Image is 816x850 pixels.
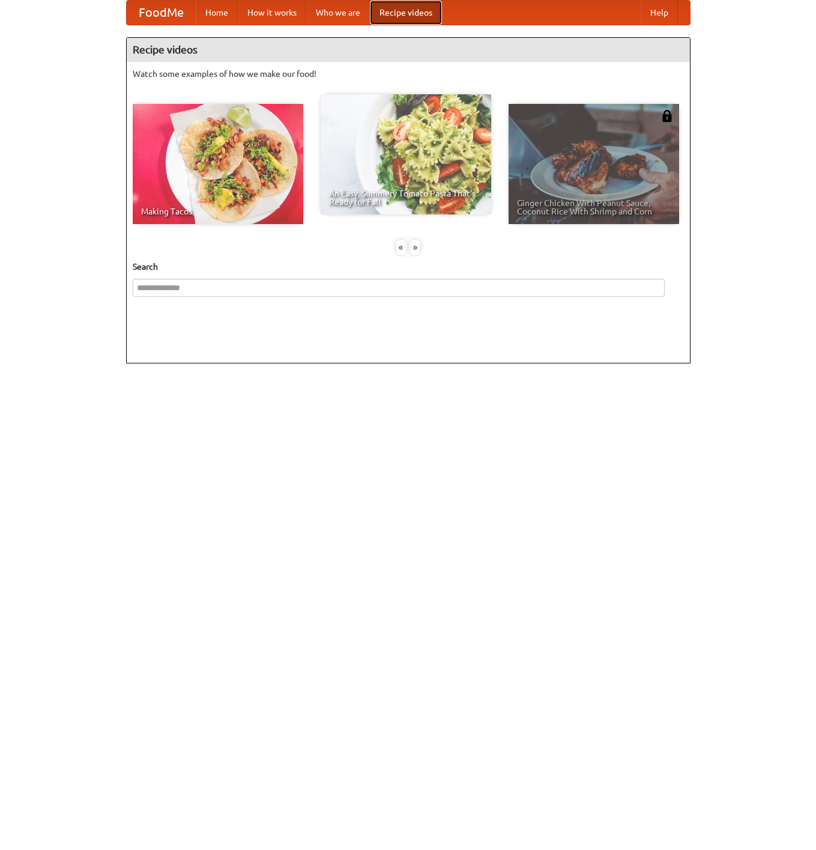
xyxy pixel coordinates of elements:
span: An Easy, Summery Tomato Pasta That's Ready for Fall [329,189,483,206]
h4: Recipe videos [127,38,690,62]
h5: Search [133,261,684,273]
a: Making Tacos [133,104,303,224]
a: Help [641,1,678,25]
div: « [396,240,406,255]
img: 483408.png [661,110,673,122]
p: Watch some examples of how we make our food! [133,68,684,80]
a: How it works [238,1,306,25]
a: Home [196,1,238,25]
a: Who we are [306,1,370,25]
a: FoodMe [127,1,196,25]
span: Making Tacos [141,207,295,216]
div: » [410,240,420,255]
a: An Easy, Summery Tomato Pasta That's Ready for Fall [321,94,491,214]
a: Recipe videos [370,1,442,25]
